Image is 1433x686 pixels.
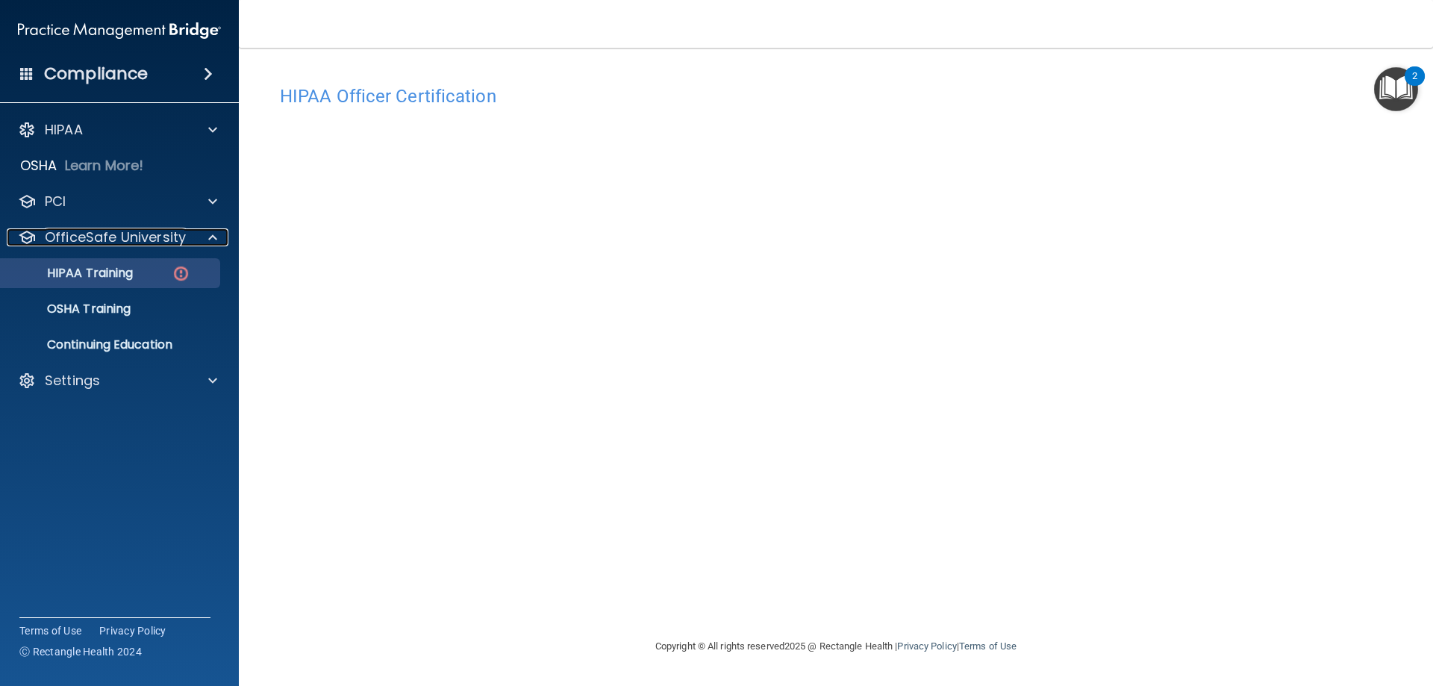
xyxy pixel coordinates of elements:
[45,372,100,390] p: Settings
[45,228,186,246] p: OfficeSafe University
[18,372,217,390] a: Settings
[959,640,1017,652] a: Terms of Use
[65,157,144,175] p: Learn More!
[20,157,57,175] p: OSHA
[18,16,221,46] img: PMB logo
[280,87,1392,106] h4: HIPAA Officer Certification
[10,337,213,352] p: Continuing Education
[172,264,190,283] img: danger-circle.6113f641.png
[44,63,148,84] h4: Compliance
[45,193,66,211] p: PCI
[10,302,131,317] p: OSHA Training
[18,121,217,139] a: HIPAA
[897,640,956,652] a: Privacy Policy
[18,193,217,211] a: PCI
[563,623,1108,670] div: Copyright © All rights reserved 2025 @ Rectangle Health | |
[99,623,166,638] a: Privacy Policy
[1412,76,1417,96] div: 2
[19,644,142,659] span: Ⓒ Rectangle Health 2024
[18,228,217,246] a: OfficeSafe University
[10,266,133,281] p: HIPAA Training
[1374,67,1418,111] button: Open Resource Center, 2 new notifications
[45,121,83,139] p: HIPAA
[19,623,81,638] a: Terms of Use
[280,114,1392,599] iframe: hipaa-training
